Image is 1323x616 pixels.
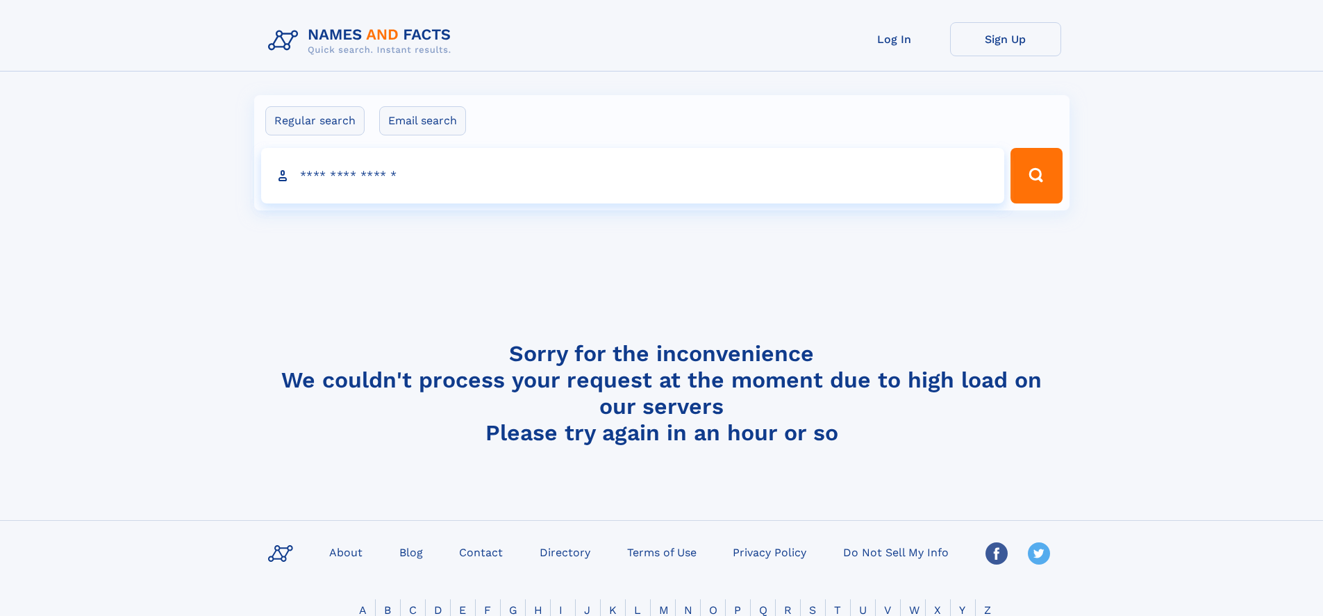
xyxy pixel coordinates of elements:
label: Email search [379,106,466,135]
img: Twitter [1028,542,1050,565]
h4: Sorry for the inconvenience We couldn't process your request at the moment due to high load on ou... [263,340,1061,446]
input: search input [261,148,1005,203]
a: Directory [534,542,596,562]
a: Terms of Use [622,542,702,562]
label: Regular search [265,106,365,135]
a: Log In [839,22,950,56]
button: Search Button [1010,148,1062,203]
a: Privacy Policy [727,542,812,562]
a: Sign Up [950,22,1061,56]
a: Blog [394,542,428,562]
img: Logo Names and Facts [263,22,463,60]
a: Do Not Sell My Info [838,542,954,562]
img: Facebook [985,542,1008,565]
a: Contact [454,542,508,562]
a: About [324,542,368,562]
